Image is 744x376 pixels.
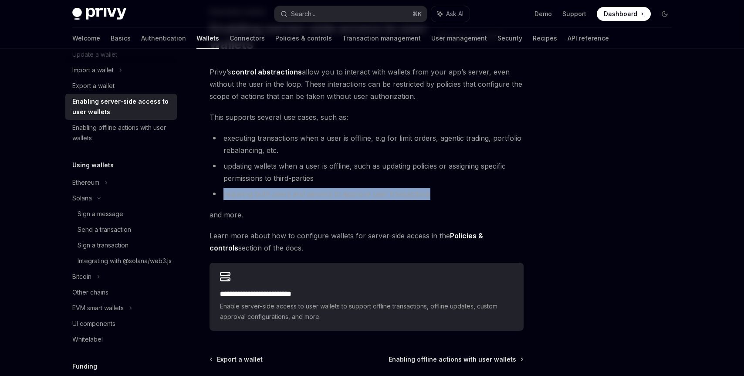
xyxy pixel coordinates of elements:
div: Ethereum [72,177,99,188]
button: Search...⌘K [274,6,427,22]
span: Learn more about how to configure wallets for server-side access in the section of the docs. [210,230,524,254]
a: Other chains [65,285,177,300]
span: Dashboard [604,10,637,18]
div: Enabling offline actions with user wallets [72,122,172,143]
li: requiring both users and servers to approve user transactions [210,188,524,200]
div: Export a wallet [72,81,115,91]
li: executing transactions when a user is offline, e.g for limit orders, agentic trading, portfolio r... [210,132,524,156]
a: Authentication [141,28,186,49]
a: Enabling server-side access to user wallets [65,94,177,120]
span: ⌘ K [413,10,422,17]
div: Solana [72,193,92,203]
a: Export a wallet [65,78,177,94]
a: Enabling offline actions with user wallets [389,355,523,364]
img: dark logo [72,8,126,20]
a: control abstractions [231,68,302,77]
a: Sign a transaction [65,237,177,253]
div: Whitelabel [72,334,103,345]
div: Sign a message [78,209,123,219]
a: Welcome [72,28,100,49]
a: Sign a message [65,206,177,222]
a: Basics [111,28,131,49]
span: This supports several use cases, such as: [210,111,524,123]
div: Other chains [72,287,108,298]
a: User management [431,28,487,49]
li: updating wallets when a user is offline, such as updating policies or assigning specific permissi... [210,160,524,184]
a: UI components [65,316,177,332]
button: Ask AI [431,6,470,22]
a: Dashboard [597,7,651,21]
div: Import a wallet [72,65,114,75]
a: Wallets [196,28,219,49]
a: Integrating with @solana/web3.js [65,253,177,269]
a: Whitelabel [65,332,177,347]
a: Connectors [230,28,265,49]
span: Export a wallet [217,355,263,364]
a: Recipes [533,28,557,49]
a: Enabling offline actions with user wallets [65,120,177,146]
div: Integrating with @solana/web3.js [78,256,172,266]
a: Transaction management [342,28,421,49]
span: Ask AI [446,10,463,18]
a: Policies & controls [275,28,332,49]
span: Enable server-side access to user wallets to support offline transactions, offline updates, custo... [220,301,513,322]
div: UI components [72,318,115,329]
button: Toggle dark mode [658,7,672,21]
span: Enabling offline actions with user wallets [389,355,516,364]
h5: Using wallets [72,160,114,170]
a: API reference [568,28,609,49]
a: Send a transaction [65,222,177,237]
div: Send a transaction [78,224,131,235]
span: and more. [210,209,524,221]
a: Demo [534,10,552,18]
a: Security [497,28,522,49]
h5: Funding [72,361,97,372]
div: EVM smart wallets [72,303,124,313]
div: Bitcoin [72,271,91,282]
a: Support [562,10,586,18]
div: Enabling server-side access to user wallets [72,96,172,117]
span: Privy’s allow you to interact with wallets from your app’s server, even without the user in the l... [210,66,524,102]
div: Search... [291,9,315,19]
div: Sign a transaction [78,240,129,251]
a: Export a wallet [210,355,263,364]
